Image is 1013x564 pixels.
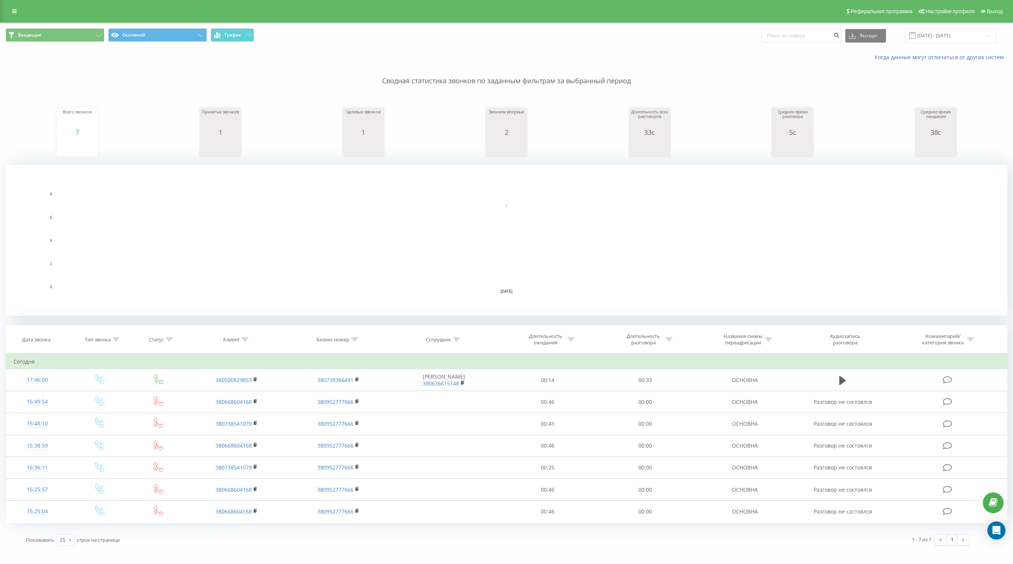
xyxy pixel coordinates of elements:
div: Клиент [223,336,240,343]
td: 00:25 [499,457,596,478]
td: 00:00 [596,501,694,523]
div: 15:36:11 [14,460,61,475]
div: 15:25:57 [14,482,61,497]
div: Среднее время ожидания [917,110,955,128]
svg: A chart. [774,136,811,159]
div: 17:46:00 [14,373,61,387]
div: Комментарий/категория звонка [921,333,965,346]
td: 00:43 [499,413,596,435]
td: ОСНОВНА [694,413,796,435]
span: Разговор не состоялся [814,442,872,449]
span: График [225,32,241,38]
span: Разговор не состоялся [814,464,872,471]
td: 00:33 [596,369,694,391]
svg: A chart. [6,165,1007,316]
a: 380668604168 [216,442,252,449]
a: 380952777666 [317,442,353,449]
text: 6 [50,216,52,220]
text: 0 [50,285,52,289]
button: График [211,28,254,42]
button: Основной [108,28,207,42]
input: Поиск по номеру [762,29,842,43]
div: Целевых звонков [344,110,382,128]
div: Тип звонка [85,336,111,343]
td: ОСНОВНА [694,457,796,478]
text: 4 [50,238,52,243]
div: Сотрудник [426,336,451,343]
a: 380738541079 [216,464,252,471]
td: 00:00 [596,479,694,501]
span: Показывать [26,536,54,543]
a: 380668604168 [216,398,252,405]
div: 5с [774,128,811,136]
div: Длительность всех разговоров [631,110,669,128]
a: 380952777666 [317,464,353,471]
div: Дата звонка [22,336,50,343]
a: 380738541079 [216,420,252,427]
div: 33с [631,128,669,136]
div: 25 [60,536,66,544]
td: 00:00 [596,457,694,478]
div: Open Intercom Messenger [987,521,1005,540]
button: Входящие [6,28,104,42]
a: 380668604168 [216,486,252,493]
text: 2 [50,262,52,266]
div: Название схемы переадресации [723,333,763,346]
svg: A chart. [202,136,239,159]
td: ОСНОВНА [694,391,796,413]
div: 38с [917,128,955,136]
div: 7 [58,128,96,136]
a: 380500829853 [216,376,252,384]
td: 00:46 [499,501,596,523]
svg: A chart. [631,136,669,159]
td: 00:46 [499,391,596,413]
td: ОСНОВНА [694,479,796,501]
td: 00:46 [499,479,596,501]
div: 1 [202,128,239,136]
div: 15:48:10 [14,416,61,431]
div: 15:38:59 [14,439,61,453]
td: 00:00 [596,413,694,435]
text: [DATE] [500,289,513,293]
div: Аудиозапись разговора [821,333,870,346]
span: Разговор не состоялся [814,508,872,515]
td: 00:00 [596,391,694,413]
div: Среднее время разговора [774,110,811,128]
td: ОСНОВНА [694,501,796,523]
div: 1 [344,128,382,136]
div: Принятых звонков [202,110,239,128]
span: Разговор не состоялся [814,486,872,493]
span: Разговор не состоялся [814,398,872,405]
div: Всего звонков [58,110,96,128]
td: 00:14 [499,369,596,391]
td: Сегодня [6,354,1007,369]
a: 380668604168 [216,508,252,515]
a: 1 [946,535,958,545]
p: Сводная статистика звонков по заданным фильтрам за выбранный период [6,61,1007,86]
svg: A chart. [58,136,96,159]
td: ОСНОВНА [694,435,796,457]
div: 15:49:54 [14,394,61,409]
span: Выход [987,8,1003,14]
a: 380952777666 [317,508,353,515]
svg: A chart. [344,136,382,159]
div: 2 [488,128,525,136]
a: 380952777666 [317,420,353,427]
a: Когда данные могут отличаться от других систем [875,53,1007,61]
svg: A chart. [917,136,955,159]
a: 380952777666 [317,398,353,405]
div: Статус [149,336,164,343]
button: Экспорт [845,29,886,43]
svg: A chart. [488,136,525,159]
div: 1 - 7 из 7 [912,536,931,543]
text: 8 [50,192,52,196]
span: Реферальная программа [851,8,912,14]
td: 00:00 [596,435,694,457]
span: Разговор не состоялся [814,420,872,427]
